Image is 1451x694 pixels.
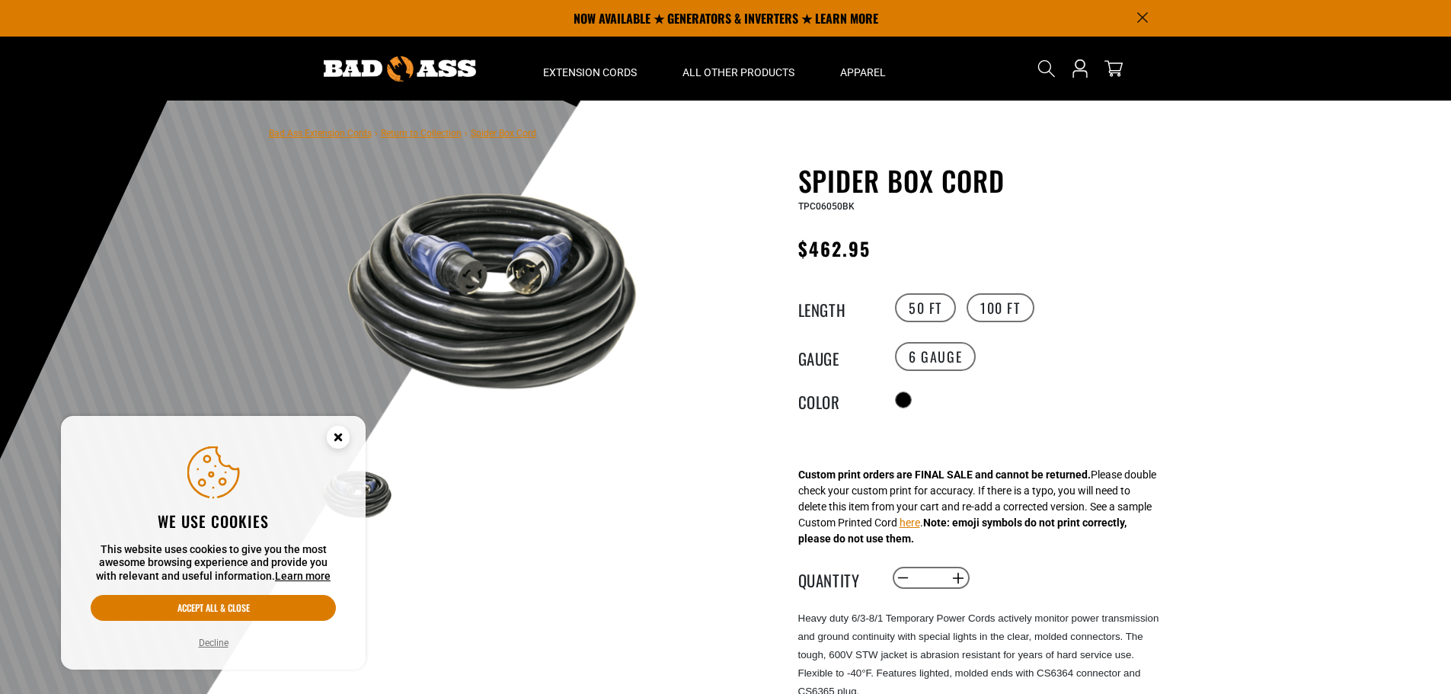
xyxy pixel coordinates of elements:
[1034,56,1059,81] summary: Search
[61,416,366,670] aside: Cookie Consent
[471,128,536,139] span: Spider Box Cord
[682,66,794,79] span: All Other Products
[798,235,871,262] span: $462.95
[798,467,1156,547] div: Please double check your custom print for accuracy. If there is a typo, you will need to delete t...
[660,37,817,101] summary: All Other Products
[91,543,336,584] p: This website uses cookies to give you the most awesome browsing experience and provide you with r...
[798,568,874,588] label: Quantity
[91,511,336,531] h2: We use cookies
[817,37,909,101] summary: Apparel
[375,128,378,139] span: ›
[269,128,372,139] a: Bad Ass Extension Cords
[798,390,874,410] legend: Color
[798,347,874,366] legend: Gauge
[314,168,681,412] img: black
[798,165,1171,197] h1: Spider Box Cord
[275,570,331,582] a: Learn more
[798,201,855,212] span: TPC06050BK
[269,123,536,142] nav: breadcrumbs
[543,66,637,79] span: Extension Cords
[967,293,1034,322] label: 100 FT
[798,517,1127,545] strong: Note: emoji symbols do not print correctly, please do not use them.
[798,469,1091,481] strong: Custom print orders are FINAL SALE and cannot be returned.
[194,635,233,651] button: Decline
[900,515,920,531] button: here
[840,66,886,79] span: Apparel
[381,128,462,139] a: Return to Collection
[798,298,874,318] legend: Length
[91,595,336,621] button: Accept all & close
[324,56,476,82] img: Bad Ass Extension Cords
[465,128,468,139] span: ›
[895,342,976,371] label: 6 Gauge
[520,37,660,101] summary: Extension Cords
[895,293,956,322] label: 50 FT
